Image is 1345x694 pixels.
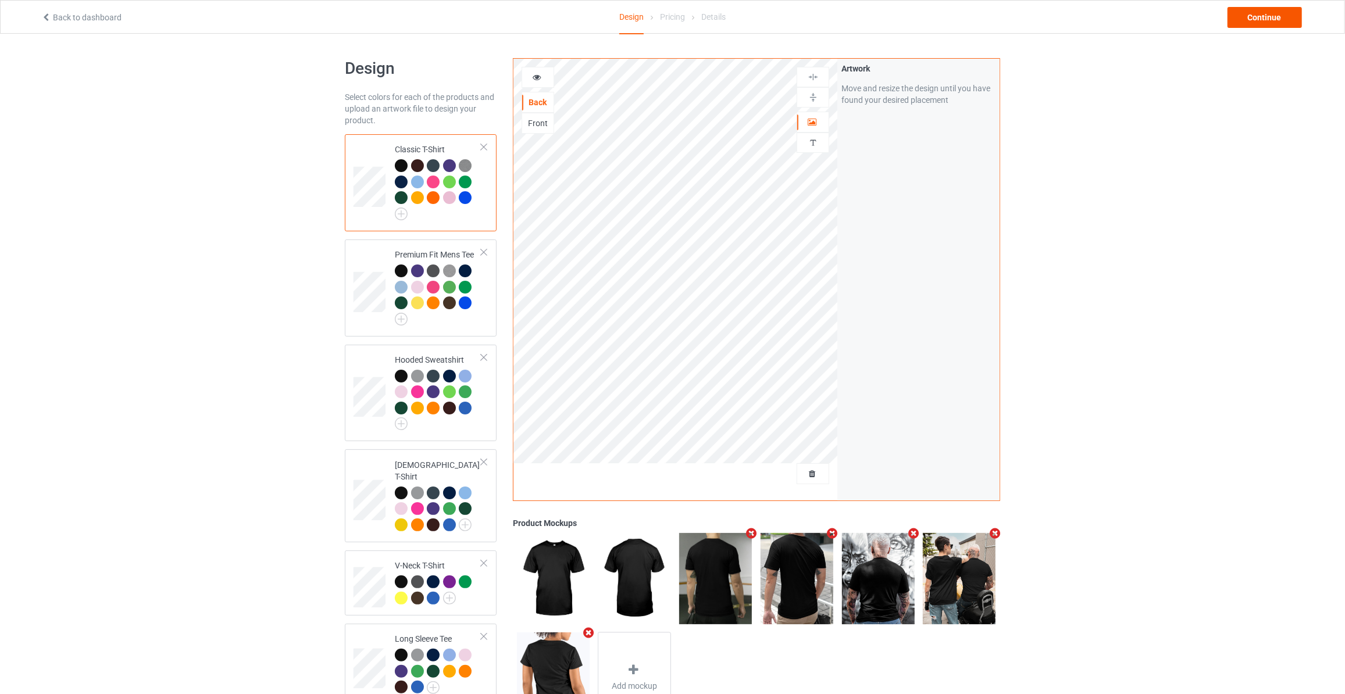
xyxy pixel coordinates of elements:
i: Remove mockup [581,627,596,639]
div: Design [619,1,644,34]
a: Back to dashboard [41,13,122,22]
div: Move and resize the design until you have found your desired placement [841,83,996,106]
div: Back [522,96,554,108]
div: [DEMOGRAPHIC_DATA] T-Shirt [345,449,497,542]
img: heather_texture.png [459,159,472,172]
img: regular.jpg [842,533,915,624]
i: Remove mockup [825,527,840,539]
img: regular.jpg [517,533,590,624]
div: Premium Fit Mens Tee [395,249,481,321]
div: Hooded Sweatshirt [395,354,481,427]
i: Remove mockup [744,527,759,539]
img: regular.jpg [761,533,833,624]
div: V-Neck T-Shirt [345,550,497,616]
div: Classic T-Shirt [345,134,497,231]
img: regular.jpg [679,533,752,624]
img: regular.jpg [923,533,996,624]
div: Classic T-Shirt [395,144,481,216]
img: svg+xml;base64,PD94bWwgdmVyc2lvbj0iMS4wIiBlbmNvZGluZz0iVVRGLTgiPz4KPHN2ZyB3aWR0aD0iMjJweCIgaGVpZ2... [395,417,408,430]
img: svg+xml;base64,PD94bWwgdmVyc2lvbj0iMS4wIiBlbmNvZGluZz0iVVRGLTgiPz4KPHN2ZyB3aWR0aD0iMjJweCIgaGVpZ2... [459,518,472,531]
img: svg%3E%0A [808,92,819,103]
img: svg%3E%0A [808,71,819,83]
img: regular.jpg [598,533,670,624]
div: Long Sleeve Tee [395,633,481,693]
img: svg+xml;base64,PD94bWwgdmVyc2lvbj0iMS4wIiBlbmNvZGluZz0iVVRGLTgiPz4KPHN2ZyB3aWR0aD0iMjJweCIgaGVpZ2... [443,592,456,604]
div: Artwork [841,63,996,74]
img: svg+xml;base64,PD94bWwgdmVyc2lvbj0iMS4wIiBlbmNvZGluZz0iVVRGLTgiPz4KPHN2ZyB3aWR0aD0iMjJweCIgaGVpZ2... [427,681,440,694]
i: Remove mockup [907,527,921,539]
div: Hooded Sweatshirt [345,345,497,442]
img: svg%3E%0A [808,137,819,148]
div: Product Mockups [513,517,1000,529]
img: svg+xml;base64,PD94bWwgdmVyc2lvbj0iMS4wIiBlbmNvZGluZz0iVVRGLTgiPz4KPHN2ZyB3aWR0aD0iMjJweCIgaGVpZ2... [395,313,408,325]
div: V-Neck T-Shirt [395,560,481,603]
div: Select colors for each of the products and upload an artwork file to design your product. [345,91,497,126]
img: svg+xml;base64,PD94bWwgdmVyc2lvbj0iMS4wIiBlbmNvZGluZz0iVVRGLTgiPz4KPHN2ZyB3aWR0aD0iMjJweCIgaGVpZ2... [395,208,408,220]
img: heather_texture.png [443,264,456,277]
div: [DEMOGRAPHIC_DATA] T-Shirt [395,459,481,531]
div: Front [522,117,554,129]
i: Remove mockup [988,527,1002,539]
div: Details [701,1,726,33]
div: Premium Fit Mens Tee [345,239,497,337]
h1: Design [345,58,497,79]
span: Add mockup [612,680,657,692]
div: Continue [1228,7,1302,28]
div: Pricing [660,1,685,33]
